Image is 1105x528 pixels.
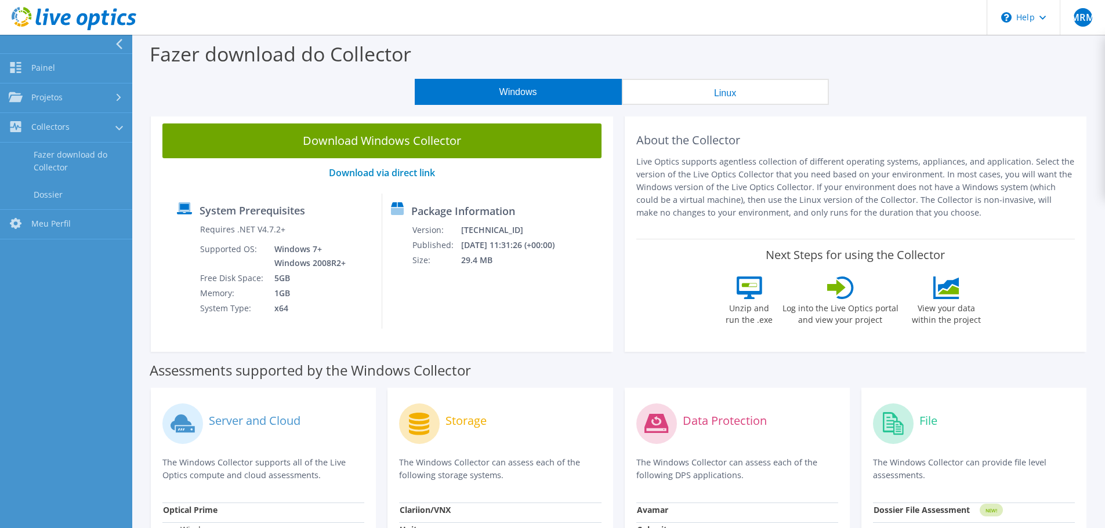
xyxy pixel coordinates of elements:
[636,155,1075,219] p: Live Optics supports agentless collection of different operating systems, appliances, and applica...
[637,504,668,515] strong: Avamar
[873,456,1075,482] p: The Windows Collector can provide file level assessments.
[200,271,266,286] td: Free Disk Space:
[636,456,838,482] p: The Windows Collector can assess each of the following DPS applications.
[266,286,348,301] td: 1GB
[200,286,266,301] td: Memory:
[1001,12,1012,23] svg: \n
[683,415,767,427] label: Data Protection
[266,242,348,271] td: Windows 7+ Windows 2008R2+
[200,301,266,316] td: System Type:
[400,504,451,515] strong: Clariion/VNX
[150,41,411,67] label: Fazer download do Collector
[461,223,570,238] td: [TECHNICAL_ID]
[200,205,305,216] label: System Prerequisites
[905,299,988,326] label: View your data within the project
[200,224,285,235] label: Requires .NET V4.7.2+
[163,504,218,515] strong: Optical Prime
[622,79,829,105] button: Linux
[411,205,515,217] label: Package Information
[919,415,937,427] label: File
[209,415,300,427] label: Server and Cloud
[150,365,471,376] label: Assessments supported by the Windows Collector
[461,253,570,268] td: 29.4 MB
[266,301,348,316] td: x64
[162,123,602,158] a: Download Windows Collector
[412,223,461,238] td: Version:
[415,79,622,105] button: Windows
[200,242,266,271] td: Supported OS:
[874,504,970,515] strong: Dossier File Assessment
[412,253,461,268] td: Size:
[766,248,945,262] label: Next Steps for using the Collector
[461,238,570,253] td: [DATE] 11:31:26 (+00:00)
[399,456,601,482] p: The Windows Collector can assess each of the following storage systems.
[782,299,899,326] label: Log into the Live Optics portal and view your project
[723,299,776,326] label: Unzip and run the .exe
[985,507,997,514] tspan: NEW!
[162,456,364,482] p: The Windows Collector supports all of the Live Optics compute and cloud assessments.
[1074,8,1092,27] span: MRM
[636,133,1075,147] h2: About the Collector
[266,271,348,286] td: 5GB
[329,166,435,179] a: Download via direct link
[445,415,487,427] label: Storage
[412,238,461,253] td: Published:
